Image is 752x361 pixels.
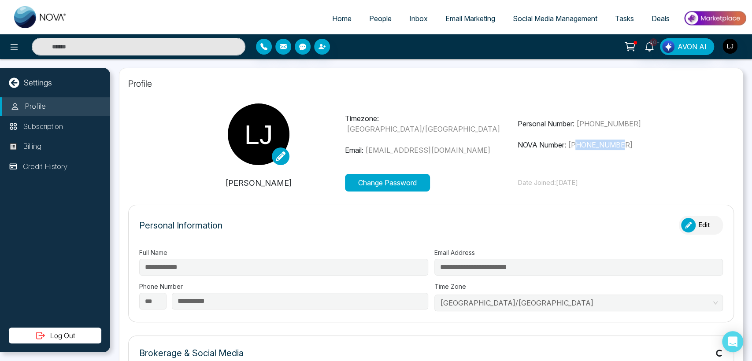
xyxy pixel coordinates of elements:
img: Nova CRM Logo [14,6,67,28]
span: 10+ [649,38,657,46]
p: Date Joined: [DATE] [517,178,690,188]
span: Social Media Management [513,14,597,23]
p: Timezone: [345,113,518,134]
span: People [369,14,392,23]
a: People [360,10,400,27]
span: Asia/Kolkata [440,296,718,309]
a: Email Marketing [437,10,504,27]
p: Billing [23,141,41,152]
span: [PHONE_NUMBER] [576,119,641,128]
p: Personal Number: [517,118,690,129]
a: Deals [643,10,678,27]
button: Log Out [9,328,101,343]
span: AVON AI [678,41,707,52]
label: Full Name [139,248,428,257]
p: [PERSON_NAME] [172,177,345,189]
p: Subscription [23,121,63,133]
span: Tasks [615,14,634,23]
span: [GEOGRAPHIC_DATA]/[GEOGRAPHIC_DATA] [347,125,500,133]
a: Inbox [400,10,437,27]
label: Email Address [434,248,723,257]
span: [PHONE_NUMBER] [567,140,632,149]
label: Phone Number [139,282,428,291]
a: Tasks [606,10,643,27]
span: Home [332,14,352,23]
p: Email: [345,145,518,155]
p: Settings [24,77,52,88]
a: Social Media Management [504,10,606,27]
p: NOVA Number: [517,140,690,150]
label: Time Zone [434,282,723,291]
button: Change Password [345,174,430,192]
button: AVON AI [660,38,714,55]
div: Open Intercom Messenger [722,331,743,352]
a: Home [323,10,360,27]
p: Profile [128,77,734,90]
img: Market-place.gif [683,8,747,28]
span: Inbox [409,14,428,23]
p: Personal Information [139,219,222,232]
a: 10+ [639,38,660,54]
img: Lead Flow [662,41,674,53]
p: Credit History [23,161,67,173]
button: Edit [679,216,723,235]
span: Deals [652,14,670,23]
span: Email Marketing [445,14,495,23]
p: Brokerage & Social Media [139,346,244,360]
span: [EMAIL_ADDRESS][DOMAIN_NAME] [365,146,490,155]
p: Profile [25,101,46,112]
img: User Avatar [722,39,737,54]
